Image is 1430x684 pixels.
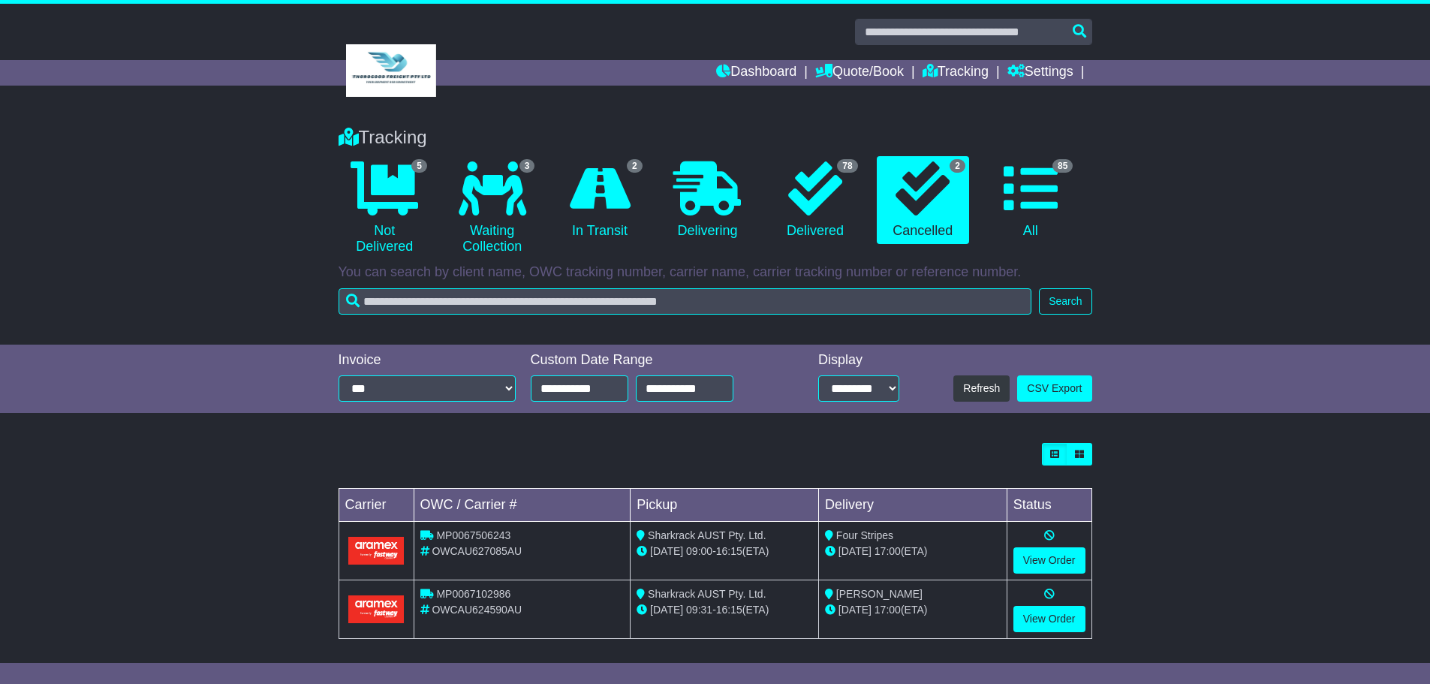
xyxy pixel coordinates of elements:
[836,529,893,541] span: Four Stripes
[432,604,522,616] span: OWCAU624590AU
[339,264,1092,281] p: You can search by client name, OWC tracking number, carrier name, carrier tracking number or refe...
[531,352,772,369] div: Custom Date Range
[446,156,538,261] a: 3 Waiting Collection
[648,529,766,541] span: Sharkrack AUST Pty. Ltd.
[825,544,1001,559] div: (ETA)
[825,602,1001,618] div: (ETA)
[331,127,1100,149] div: Tracking
[716,545,742,557] span: 16:15
[637,544,812,559] div: - (ETA)
[1017,375,1091,402] a: CSV Export
[553,156,646,245] a: 2 In Transit
[984,156,1076,245] a: 85 All
[818,352,899,369] div: Display
[1052,159,1073,173] span: 85
[815,60,904,86] a: Quote/Book
[339,489,414,522] td: Carrier
[1007,489,1091,522] td: Status
[953,375,1010,402] button: Refresh
[838,545,872,557] span: [DATE]
[627,159,643,173] span: 2
[339,352,516,369] div: Invoice
[837,159,857,173] span: 78
[436,529,510,541] span: MP0067506243
[339,156,431,261] a: 5 Not Delivered
[1039,288,1091,315] button: Search
[923,60,989,86] a: Tracking
[838,604,872,616] span: [DATE]
[519,159,535,173] span: 3
[661,156,754,245] a: Delivering
[875,604,901,616] span: 17:00
[348,537,405,565] img: Aramex.png
[650,604,683,616] span: [DATE]
[836,588,923,600] span: [PERSON_NAME]
[1013,547,1085,574] a: View Order
[648,588,766,600] span: Sharkrack AUST Pty. Ltd.
[637,602,812,618] div: - (ETA)
[631,489,819,522] td: Pickup
[716,60,796,86] a: Dashboard
[818,489,1007,522] td: Delivery
[414,489,631,522] td: OWC / Carrier #
[686,604,712,616] span: 09:31
[1013,606,1085,632] a: View Order
[1007,60,1073,86] a: Settings
[411,159,427,173] span: 5
[650,545,683,557] span: [DATE]
[348,595,405,623] img: Aramex.png
[877,156,969,245] a: 2 Cancelled
[436,588,510,600] span: MP0067102986
[875,545,901,557] span: 17:00
[950,159,965,173] span: 2
[769,156,861,245] a: 78 Delivered
[716,604,742,616] span: 16:15
[432,545,522,557] span: OWCAU627085AU
[686,545,712,557] span: 09:00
